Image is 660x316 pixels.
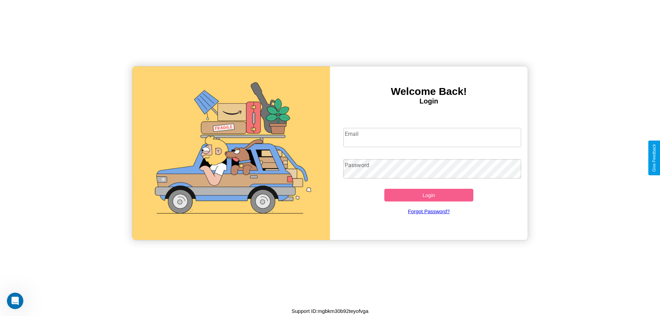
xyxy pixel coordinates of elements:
p: Support ID: mgbkm30b92teyofvga [291,306,368,316]
h4: Login [330,97,528,105]
a: Forgot Password? [340,201,518,221]
div: Give Feedback [652,144,657,172]
img: gif [132,66,330,240]
h3: Welcome Back! [330,86,528,97]
button: Login [384,189,473,201]
iframe: Intercom live chat [7,293,23,309]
